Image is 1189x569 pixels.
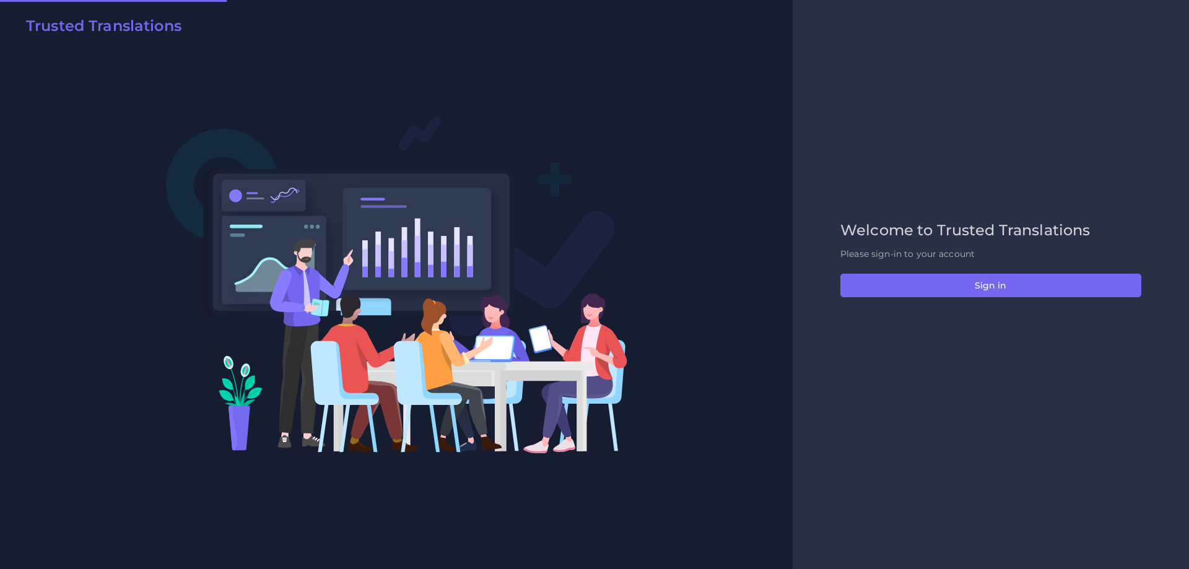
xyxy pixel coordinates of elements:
a: Trusted Translations [17,17,181,40]
button: Sign in [840,274,1141,297]
img: Login V2 [165,115,628,454]
p: Please sign-in to your account [840,248,1141,261]
h2: Trusted Translations [26,17,181,35]
h2: Welcome to Trusted Translations [840,222,1141,240]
